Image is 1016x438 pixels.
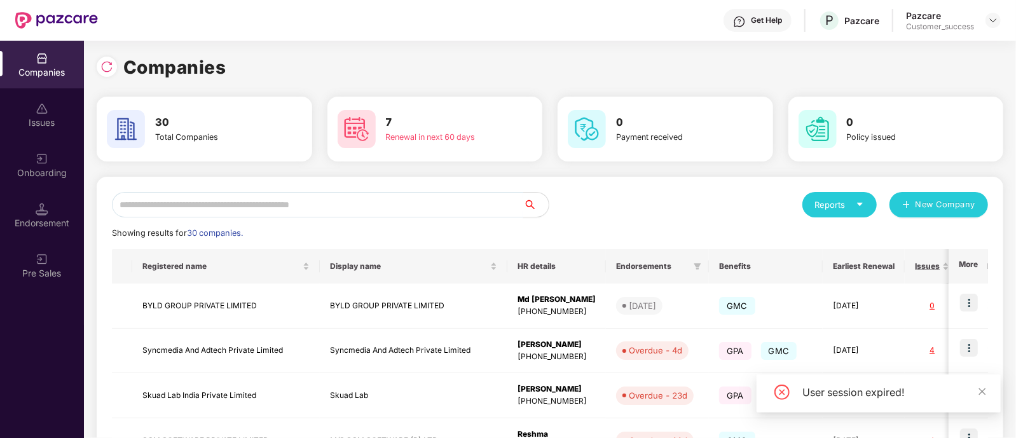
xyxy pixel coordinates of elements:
[123,53,226,81] h1: Companies
[694,263,701,270] span: filter
[187,228,243,238] span: 30 companies.
[988,15,998,25] img: svg+xml;base64,PHN2ZyBpZD0iRHJvcGRvd24tMzJ4MzIiIHhtbG5zPSJodHRwOi8vd3d3LnczLm9yZy8yMDAwL3N2ZyIgd2...
[155,114,264,131] h3: 30
[856,200,864,209] span: caret-down
[518,395,596,407] div: [PHONE_NUMBER]
[847,131,956,144] div: Policy issued
[616,114,725,131] h3: 0
[691,259,704,274] span: filter
[949,249,988,284] th: More
[889,192,988,217] button: plusNew Company
[774,385,790,400] span: close-circle
[320,373,507,418] td: Skuad Lab
[799,110,837,148] img: svg+xml;base64,PHN2ZyB4bWxucz0iaHR0cDovL3d3dy53My5vcmcvMjAwMC9zdmciIHdpZHRoPSI2MCIgaGVpZ2h0PSI2MC...
[518,294,596,306] div: Md [PERSON_NAME]
[915,345,949,357] div: 4
[629,299,656,312] div: [DATE]
[15,12,98,29] img: New Pazcare Logo
[905,249,959,284] th: Issues
[915,300,949,312] div: 0
[751,15,782,25] div: Get Help
[320,329,507,374] td: Syncmedia And Adtech Private Limited
[36,52,48,65] img: svg+xml;base64,PHN2ZyBpZD0iQ29tcGFuaWVzIiB4bWxucz0iaHR0cDovL3d3dy53My5vcmcvMjAwMC9zdmciIHdpZHRoPS...
[107,110,145,148] img: svg+xml;base64,PHN2ZyB4bWxucz0iaHR0cDovL3d3dy53My5vcmcvMjAwMC9zdmciIHdpZHRoPSI2MCIgaGVpZ2h0PSI2MC...
[823,249,905,284] th: Earliest Renewal
[518,383,596,395] div: [PERSON_NAME]
[320,284,507,329] td: BYLD GROUP PRIVATE LIMITED
[616,261,689,271] span: Endorsements
[709,249,823,284] th: Benefits
[142,261,300,271] span: Registered name
[847,114,956,131] h3: 0
[386,131,495,144] div: Renewal in next 60 days
[823,329,905,374] td: [DATE]
[36,203,48,216] img: svg+xml;base64,PHN2ZyB3aWR0aD0iMTQuNSIgaGVpZ2h0PSIxNC41IiB2aWV3Qm94PSIwIDAgMTYgMTYiIGZpbGw9Im5vbm...
[132,284,320,329] td: BYLD GROUP PRIVATE LIMITED
[719,387,752,404] span: GPA
[518,306,596,318] div: [PHONE_NUMBER]
[330,261,488,271] span: Display name
[815,198,864,211] div: Reports
[568,110,606,148] img: svg+xml;base64,PHN2ZyB4bWxucz0iaHR0cDovL3d3dy53My5vcmcvMjAwMC9zdmciIHdpZHRoPSI2MCIgaGVpZ2h0PSI2MC...
[132,249,320,284] th: Registered name
[386,114,495,131] h3: 7
[100,60,113,73] img: svg+xml;base64,PHN2ZyBpZD0iUmVsb2FkLTMyeDMyIiB4bWxucz0iaHR0cDovL3d3dy53My5vcmcvMjAwMC9zdmciIHdpZH...
[523,192,549,217] button: search
[518,351,596,363] div: [PHONE_NUMBER]
[906,22,974,32] div: Customer_success
[960,339,978,357] img: icon
[915,261,940,271] span: Issues
[978,387,987,396] span: close
[629,389,687,402] div: Overdue - 23d
[36,253,48,266] img: svg+xml;base64,PHN2ZyB3aWR0aD0iMjAiIGhlaWdodD0iMjAiIHZpZXdCb3g9IjAgMCAyMCAyMCIgZmlsbD0ibm9uZSIgeG...
[902,200,910,210] span: plus
[844,15,879,27] div: Pazcare
[320,249,507,284] th: Display name
[112,228,243,238] span: Showing results for
[629,344,682,357] div: Overdue - 4d
[719,297,755,315] span: GMC
[132,329,320,374] td: Syncmedia And Adtech Private Limited
[719,342,752,360] span: GPA
[733,15,746,28] img: svg+xml;base64,PHN2ZyBpZD0iSGVscC0zMngzMiIgeG1sbnM9Imh0dHA6Ly93d3cudzMub3JnLzIwMDAvc3ZnIiB3aWR0aD...
[823,373,905,418] td: [DATE]
[916,198,976,211] span: New Company
[132,373,320,418] td: Skuad Lab India Private Limited
[36,153,48,165] img: svg+xml;base64,PHN2ZyB3aWR0aD0iMjAiIGhlaWdodD0iMjAiIHZpZXdCb3g9IjAgMCAyMCAyMCIgZmlsbD0ibm9uZSIgeG...
[906,10,974,22] div: Pazcare
[823,284,905,329] td: [DATE]
[507,249,606,284] th: HR details
[338,110,376,148] img: svg+xml;base64,PHN2ZyB4bWxucz0iaHR0cDovL3d3dy53My5vcmcvMjAwMC9zdmciIHdpZHRoPSI2MCIgaGVpZ2h0PSI2MC...
[960,294,978,311] img: icon
[155,131,264,144] div: Total Companies
[518,339,596,351] div: [PERSON_NAME]
[825,13,834,28] span: P
[802,385,985,400] div: User session expired!
[616,131,725,144] div: Payment received
[761,342,797,360] span: GMC
[523,200,549,210] span: search
[36,102,48,115] img: svg+xml;base64,PHN2ZyBpZD0iSXNzdWVzX2Rpc2FibGVkIiB4bWxucz0iaHR0cDovL3d3dy53My5vcmcvMjAwMC9zdmciIH...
